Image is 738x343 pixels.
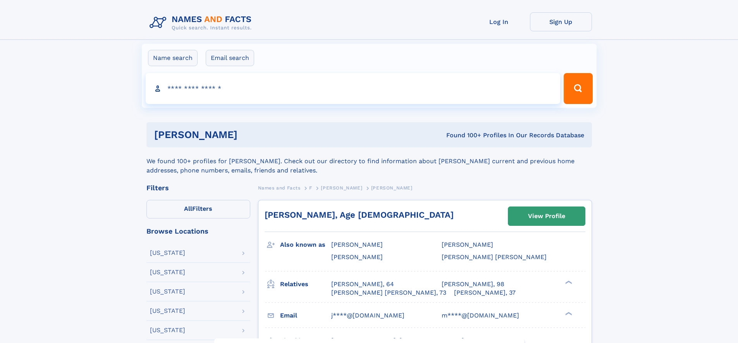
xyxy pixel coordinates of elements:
a: [PERSON_NAME], 98 [442,280,504,288]
div: ❯ [563,280,573,285]
h3: Also known as [280,238,331,251]
span: [PERSON_NAME] [PERSON_NAME] [442,253,547,261]
h1: [PERSON_NAME] [154,130,342,140]
label: Filters [146,200,250,218]
div: [US_STATE] [150,327,185,333]
div: [US_STATE] [150,250,185,256]
div: ❯ [563,311,573,316]
a: [PERSON_NAME], 64 [331,280,394,288]
span: [PERSON_NAME] [331,253,383,261]
a: Log In [468,12,530,31]
div: Found 100+ Profiles In Our Records Database [342,131,584,140]
span: [PERSON_NAME] [442,241,493,248]
div: Filters [146,184,250,191]
span: All [184,205,192,212]
a: [PERSON_NAME] [321,183,362,193]
div: View Profile [528,207,565,225]
div: [US_STATE] [150,269,185,275]
label: Name search [148,50,198,66]
div: Browse Locations [146,228,250,235]
div: [US_STATE] [150,308,185,314]
h3: Relatives [280,278,331,291]
input: search input [146,73,561,104]
h3: Email [280,309,331,322]
div: [US_STATE] [150,288,185,295]
img: Logo Names and Facts [146,12,258,33]
a: [PERSON_NAME], Age [DEMOGRAPHIC_DATA] [265,210,454,220]
a: Sign Up [530,12,592,31]
span: F [309,185,312,191]
a: View Profile [508,207,585,225]
span: [PERSON_NAME] [331,241,383,248]
button: Search Button [564,73,592,104]
div: We found 100+ profiles for [PERSON_NAME]. Check out our directory to find information about [PERS... [146,147,592,175]
label: Email search [206,50,254,66]
a: [PERSON_NAME], 37 [454,288,516,297]
a: [PERSON_NAME] [PERSON_NAME], 73 [331,288,446,297]
span: [PERSON_NAME] [371,185,413,191]
a: Names and Facts [258,183,301,193]
a: F [309,183,312,193]
span: [PERSON_NAME] [321,185,362,191]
